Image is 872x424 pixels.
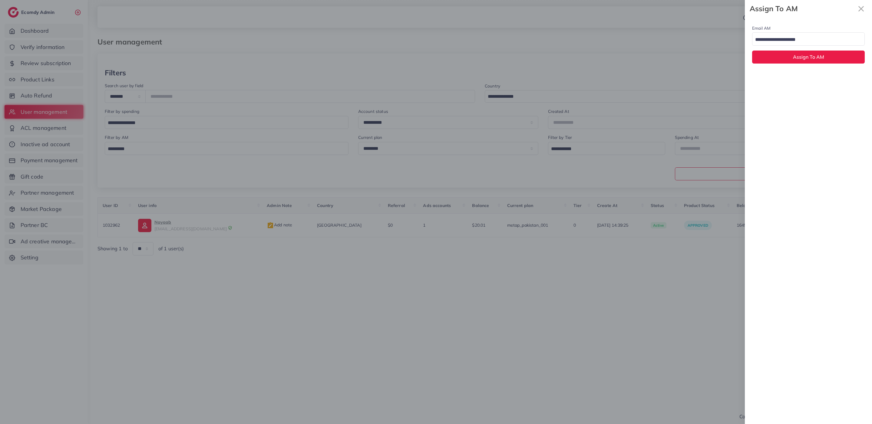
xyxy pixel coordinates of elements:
[752,32,865,45] div: Search for option
[753,35,857,44] input: Search for option
[752,51,865,64] button: Assign To AM
[855,2,867,15] button: Close
[855,3,867,15] svg: x
[793,54,824,60] span: Assign To AM
[750,3,855,14] strong: Assign To AM
[752,25,771,31] label: Email AM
